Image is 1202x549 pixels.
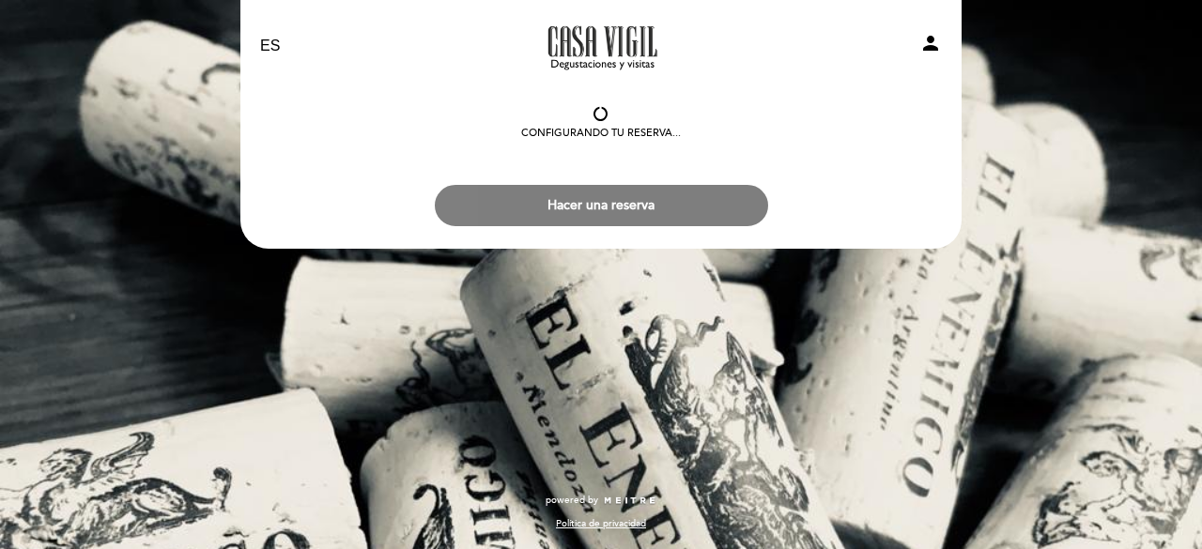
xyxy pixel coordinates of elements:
a: powered by [546,494,656,507]
button: person [919,32,942,61]
img: MEITRE [603,496,656,506]
a: Casa Vigil - SÓLO Visitas y Degustaciones [484,21,718,72]
span: powered by [546,494,598,507]
div: Configurando tu reserva... [521,126,681,141]
button: Hacer una reserva [435,185,768,226]
a: Política de privacidad [556,517,646,530]
i: person [919,32,942,54]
